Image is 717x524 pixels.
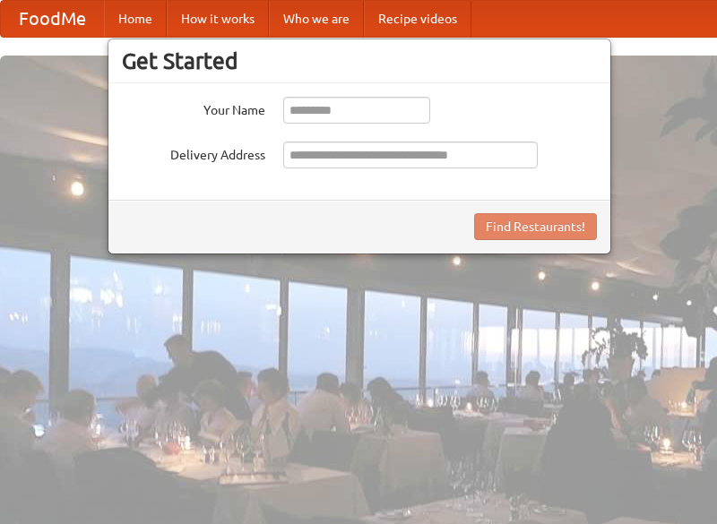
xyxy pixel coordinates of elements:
a: How it works [167,1,269,37]
a: Home [104,1,167,37]
label: Delivery Address [122,142,265,164]
a: FoodMe [1,1,104,37]
a: Who we are [269,1,364,37]
h3: Get Started [122,47,597,74]
a: Recipe videos [364,1,471,37]
label: Your Name [122,97,265,119]
button: Find Restaurants! [474,213,597,240]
